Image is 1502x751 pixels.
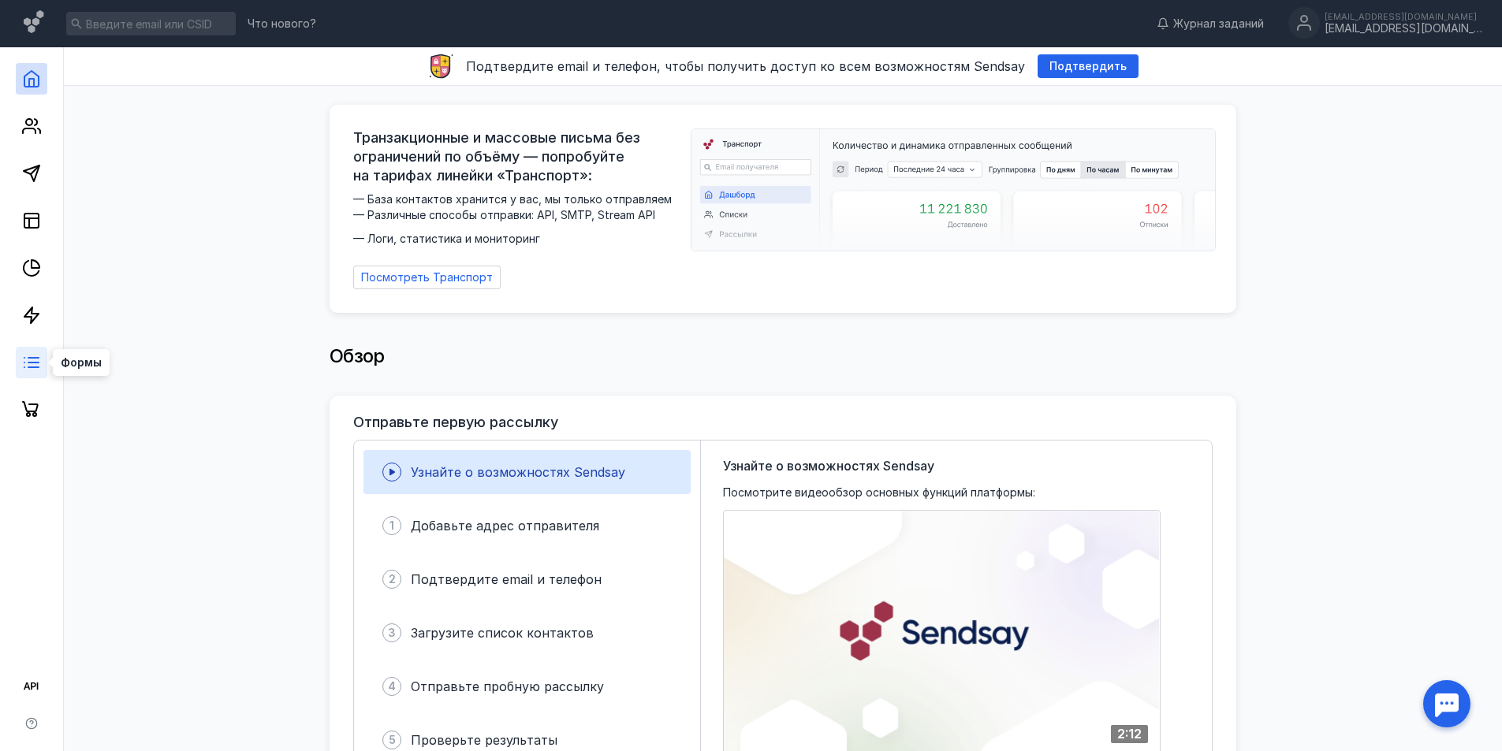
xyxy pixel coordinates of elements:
div: 2:12 [1111,725,1148,743]
span: 3 [388,625,396,641]
span: Подтвердите email и телефон, чтобы получить доступ ко всем возможностям Sendsay [466,58,1025,74]
span: Обзор [330,344,385,367]
input: Введите email или CSID [66,12,236,35]
span: 1 [389,518,394,534]
span: Узнайте о возможностях Sendsay [723,456,934,475]
span: Посмотреть Транспорт [361,271,493,284]
span: Проверьте результаты [411,732,557,748]
span: Добавьте адрес отправителя [411,518,599,534]
span: Журнал заданий [1173,16,1264,32]
span: Подтвердите email и телефон [411,571,602,587]
span: Отправьте пробную рассылку [411,679,604,694]
span: Формы [61,357,102,368]
span: Транзакционные и массовые письма без ограничений по объёму — попробуйте на тарифах линейки «Транс... [353,128,681,185]
span: 2 [389,571,396,587]
div: [EMAIL_ADDRESS][DOMAIN_NAME] [1325,12,1482,21]
h3: Отправьте первую рассылку [353,415,558,430]
button: Подтвердить [1038,54,1139,78]
a: Что нового? [240,18,324,29]
a: Журнал заданий [1149,16,1272,32]
span: Узнайте о возможностях Sendsay [411,464,625,480]
span: Посмотрите видеообзор основных функций платформы: [723,485,1035,500]
a: Посмотреть Транспорт [353,266,501,289]
span: Загрузите список контактов [411,625,594,641]
img: dashboard-transport-banner [691,129,1215,251]
span: — База контактов хранится у вас, мы только отправляем — Различные способы отправки: API, SMTP, St... [353,191,681,247]
span: 4 [388,679,396,694]
span: Что нового? [248,18,316,29]
span: Подтвердить [1049,60,1127,73]
span: 5 [389,732,396,748]
div: [EMAIL_ADDRESS][DOMAIN_NAME] [1325,22,1482,35]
